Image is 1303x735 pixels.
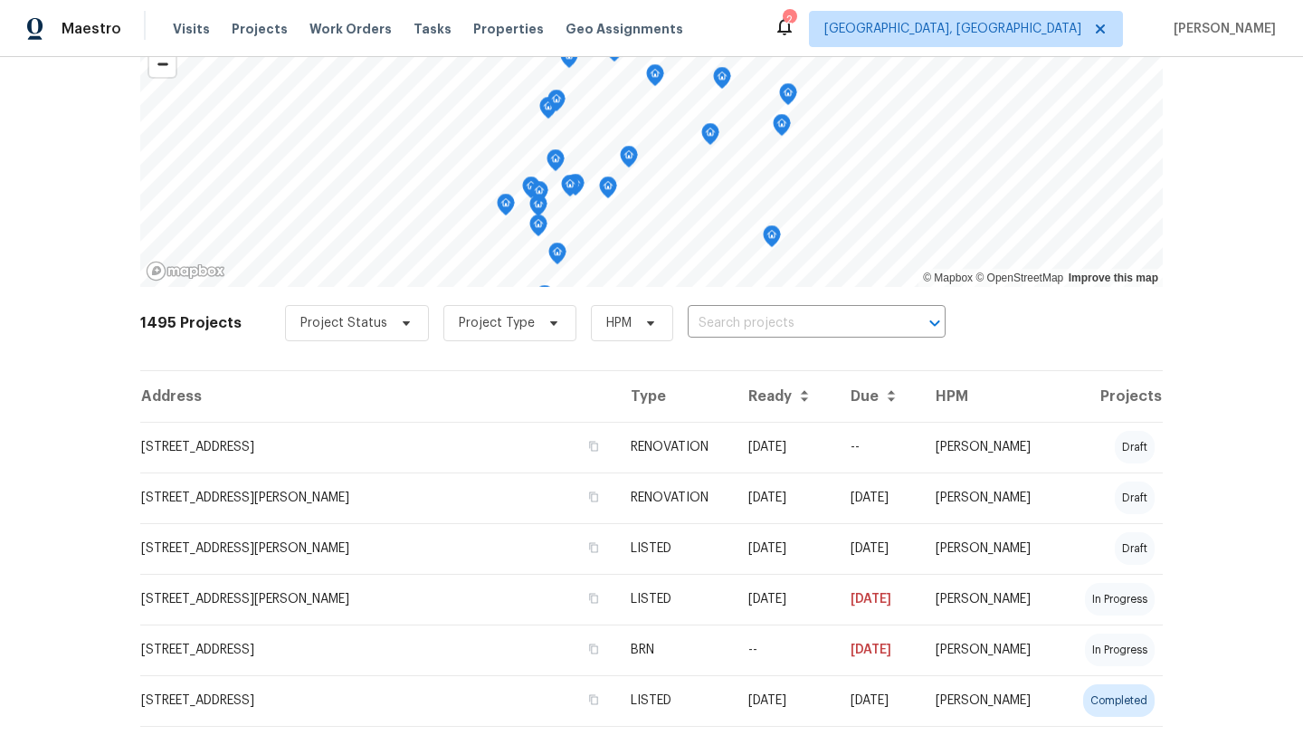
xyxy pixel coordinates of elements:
[734,523,836,574] td: [DATE]
[921,625,1059,675] td: [PERSON_NAME]
[836,371,921,422] th: Due
[923,272,973,284] a: Mapbox
[734,422,836,472] td: Acq COE 2025-09-19T00:00:00.000Z
[140,15,1163,287] canvas: Map
[585,489,602,505] button: Copy Address
[1085,583,1155,616] div: in progress
[585,539,602,556] button: Copy Address
[1115,482,1155,514] div: draft
[599,177,617,205] div: Map marker
[566,174,585,202] div: Map marker
[547,90,566,118] div: Map marker
[616,675,735,726] td: LISTED
[1115,431,1155,463] div: draft
[62,20,121,38] span: Maestro
[921,523,1059,574] td: [PERSON_NAME]
[836,675,921,726] td: [DATE]
[140,625,616,675] td: [STREET_ADDRESS]
[734,675,836,726] td: [DATE]
[836,574,921,625] td: [DATE]
[921,675,1059,726] td: [PERSON_NAME]
[734,472,836,523] td: Acq COE 2025-08-08T00:00:00.000Z
[309,20,392,38] span: Work Orders
[606,314,632,332] span: HPM
[140,314,242,332] h2: 1495 Projects
[149,51,176,77] button: Zoom out
[530,181,548,209] div: Map marker
[773,114,791,142] div: Map marker
[836,472,921,523] td: [DATE]
[529,215,547,243] div: Map marker
[783,11,795,29] div: 2
[140,523,616,574] td: [STREET_ADDRESS][PERSON_NAME]
[585,438,602,454] button: Copy Address
[146,261,225,282] a: Mapbox homepage
[922,310,947,336] button: Open
[536,285,554,313] div: Map marker
[522,177,540,205] div: Map marker
[779,83,797,111] div: Map marker
[646,64,664,92] div: Map marker
[713,67,731,95] div: Map marker
[140,422,616,472] td: [STREET_ADDRESS]
[585,590,602,606] button: Copy Address
[473,20,544,38] span: Properties
[836,523,921,574] td: [DATE]
[1059,371,1163,422] th: Projects
[566,20,683,38] span: Geo Assignments
[585,692,602,708] button: Copy Address
[414,23,452,35] span: Tasks
[1083,684,1155,717] div: completed
[539,97,557,125] div: Map marker
[1069,272,1158,284] a: Improve this map
[921,422,1059,472] td: [PERSON_NAME]
[585,641,602,657] button: Copy Address
[459,314,535,332] span: Project Type
[620,146,638,174] div: Map marker
[616,422,735,472] td: RENOVATION
[763,225,781,253] div: Map marker
[497,194,515,222] div: Map marker
[734,574,836,625] td: [DATE]
[688,310,895,338] input: Search projects
[140,675,616,726] td: [STREET_ADDRESS]
[836,625,921,675] td: Resale COE 2025-08-18T00:00:00.000Z
[1166,20,1276,38] span: [PERSON_NAME]
[836,422,921,472] td: --
[561,175,579,203] div: Map marker
[1115,532,1155,565] div: draft
[548,243,566,271] div: Map marker
[140,472,616,523] td: [STREET_ADDRESS][PERSON_NAME]
[921,371,1059,422] th: HPM
[734,625,836,675] td: --
[824,20,1081,38] span: [GEOGRAPHIC_DATA], [GEOGRAPHIC_DATA]
[547,149,565,177] div: Map marker
[173,20,210,38] span: Visits
[734,371,836,422] th: Ready
[921,574,1059,625] td: [PERSON_NAME]
[701,123,719,151] div: Map marker
[616,523,735,574] td: LISTED
[616,472,735,523] td: RENOVATION
[529,195,547,223] div: Map marker
[300,314,387,332] span: Project Status
[616,574,735,625] td: LISTED
[140,371,616,422] th: Address
[149,52,176,77] span: Zoom out
[975,272,1063,284] a: OpenStreetMap
[616,371,735,422] th: Type
[140,574,616,625] td: [STREET_ADDRESS][PERSON_NAME]
[560,46,578,74] div: Map marker
[232,20,288,38] span: Projects
[616,625,735,675] td: BRN
[1085,634,1155,666] div: in progress
[921,472,1059,523] td: [PERSON_NAME]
